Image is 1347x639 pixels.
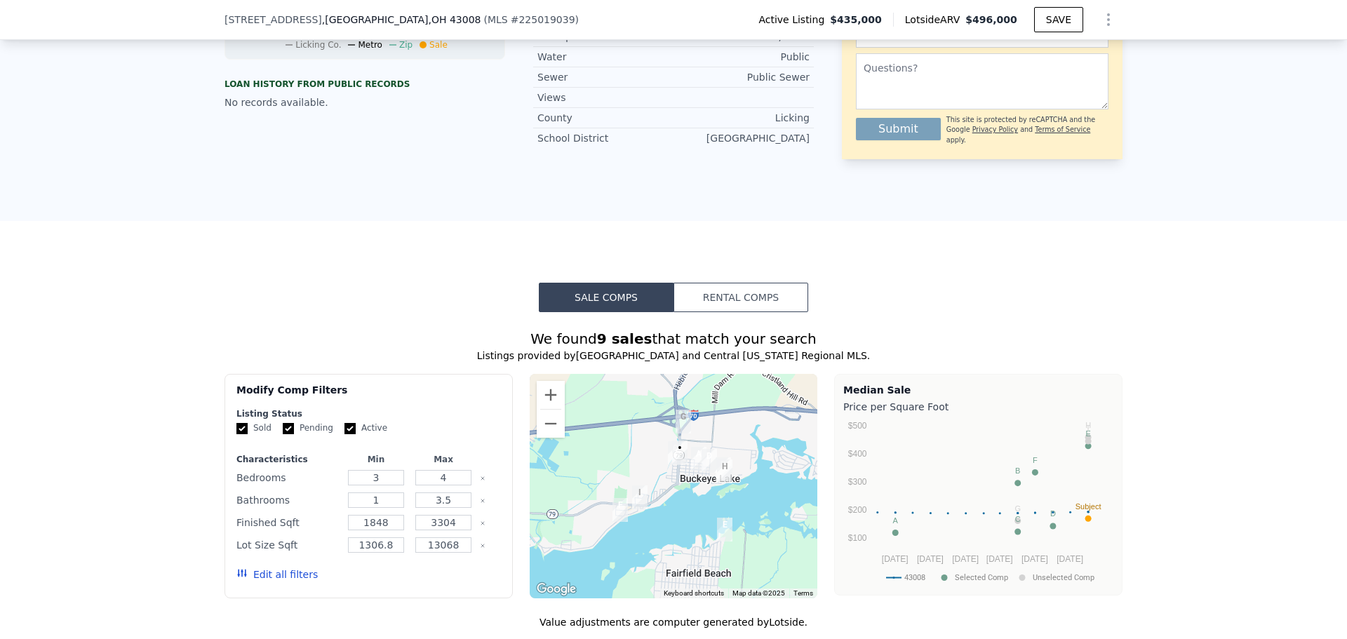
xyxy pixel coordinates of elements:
[480,543,485,549] button: Clear
[905,13,965,27] span: Lotside ARV
[711,454,738,489] div: 40 Beacon Light Lane
[480,498,485,504] button: Clear
[283,422,333,434] label: Pending
[428,14,481,25] span: , OH 43008
[533,580,579,598] a: Open this area in Google Maps (opens a new window)
[1033,456,1038,464] text: F
[670,404,697,439] div: 9 Worth Drive
[946,115,1108,145] div: This site is protected by reCAPTCHA and the Google and apply.
[1015,466,1020,475] text: B
[664,588,724,598] button: Keyboard shortcuts
[224,329,1122,349] div: We found that match your search
[224,349,1122,363] div: Listings provided by [GEOGRAPHIC_DATA] and Central [US_STATE] Regional MLS .
[533,580,579,598] img: Google
[1034,7,1083,32] button: SAVE
[236,422,272,434] label: Sold
[666,435,693,470] div: 11007 Hebron Road
[917,554,944,564] text: [DATE]
[1035,126,1090,133] a: Terms of Service
[793,589,813,597] a: Terms (opens in new tab)
[236,535,340,555] div: Lot Size Sqft
[537,70,673,84] div: Sewer
[322,13,481,27] span: , [GEOGRAPHIC_DATA]
[848,505,867,515] text: $200
[295,40,341,50] span: Licking Co.
[965,14,1017,25] span: $496,000
[1075,502,1101,511] text: Subject
[511,14,575,25] span: # 225019039
[1094,6,1122,34] button: Show Options
[236,423,248,434] input: Sold
[236,468,340,487] div: Bedrooms
[224,95,505,109] div: No records available.
[283,423,294,434] input: Pending
[843,417,1113,592] svg: A chart.
[856,118,941,140] button: Submit
[1033,573,1094,582] text: Unselected Comp
[236,408,501,419] div: Listing Status
[1085,421,1091,429] text: H
[1057,554,1083,564] text: [DATE]
[537,381,565,409] button: Zoom in
[597,330,652,347] strong: 9 sales
[710,452,737,487] div: 79 Beacon Light Lane
[986,554,1013,564] text: [DATE]
[904,573,925,582] text: 43008
[399,40,413,50] span: Zip
[607,492,634,527] div: 4483 N Bank Road NE
[480,476,485,481] button: Clear
[673,50,810,64] div: Public
[537,50,673,64] div: Water
[848,421,867,431] text: $500
[696,443,723,478] div: 290 East Street
[539,283,673,312] button: Sale Comps
[345,454,407,465] div: Min
[848,533,867,543] text: $100
[429,40,448,50] span: Sale
[662,436,689,471] div: 25 7th Street
[972,126,1018,133] a: Privacy Policy
[480,520,485,526] button: Clear
[1085,429,1090,438] text: E
[732,589,785,597] span: Map data ©2025
[236,490,340,510] div: Bathrooms
[1050,509,1056,518] text: D
[830,13,882,27] span: $435,000
[893,516,899,525] text: A
[848,449,867,459] text: $400
[848,477,867,487] text: $300
[236,454,340,465] div: Characteristics
[843,383,1113,397] div: Median Sale
[224,13,322,27] span: [STREET_ADDRESS]
[952,554,979,564] text: [DATE]
[673,131,810,145] div: [GEOGRAPHIC_DATA]
[1015,515,1021,523] text: C
[882,554,909,564] text: [DATE]
[843,397,1113,417] div: Price per Square Foot
[758,13,830,27] span: Active Listing
[685,441,712,476] div: 172 Wood Street
[483,13,579,27] div: ( )
[1087,424,1090,433] text: I
[358,40,382,50] span: Metro
[537,410,565,438] button: Zoom out
[537,111,673,125] div: County
[224,79,505,90] div: Loan history from public records
[537,90,673,105] div: Views
[1014,504,1021,513] text: G
[1021,554,1048,564] text: [DATE]
[673,111,810,125] div: Licking
[236,513,340,532] div: Finished Sqft
[955,573,1008,582] text: Selected Comp
[344,423,356,434] input: Active
[488,14,508,25] span: MLS
[344,422,387,434] label: Active
[236,567,318,581] button: Edit all filters
[537,131,673,145] div: School District
[413,454,474,465] div: Max
[673,70,810,84] div: Public Sewer
[236,383,501,408] div: Modify Comp Filters
[626,480,653,515] div: 48 Rosebraugh Circle
[673,283,808,312] button: Rental Comps
[224,615,1122,629] div: Value adjustments are computer generated by Lotside .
